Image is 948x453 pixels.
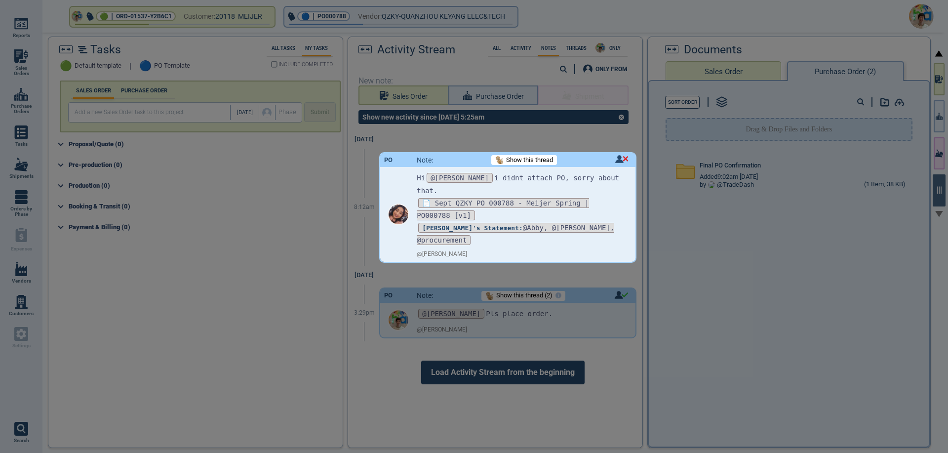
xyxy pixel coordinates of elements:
img: Monkey [495,156,503,164]
span: 📄 Sept QZKY PO 000788 - Meijer Spring | PO000788 [v1] [417,198,589,220]
p: Hi i didnt attach PO, sorry about that. [417,172,620,197]
span: Note: [417,156,433,164]
strong: [PERSON_NAME]'s Statement: [422,224,523,232]
span: @ [PERSON_NAME] [417,251,467,258]
img: Avatar [389,205,408,224]
span: @Abby, @[PERSON_NAME], @procurement [417,223,614,245]
div: PO [384,157,393,164]
span: @[PERSON_NAME] [427,173,493,183]
span: Show this thread [506,157,553,164]
img: unread icon [615,155,629,163]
